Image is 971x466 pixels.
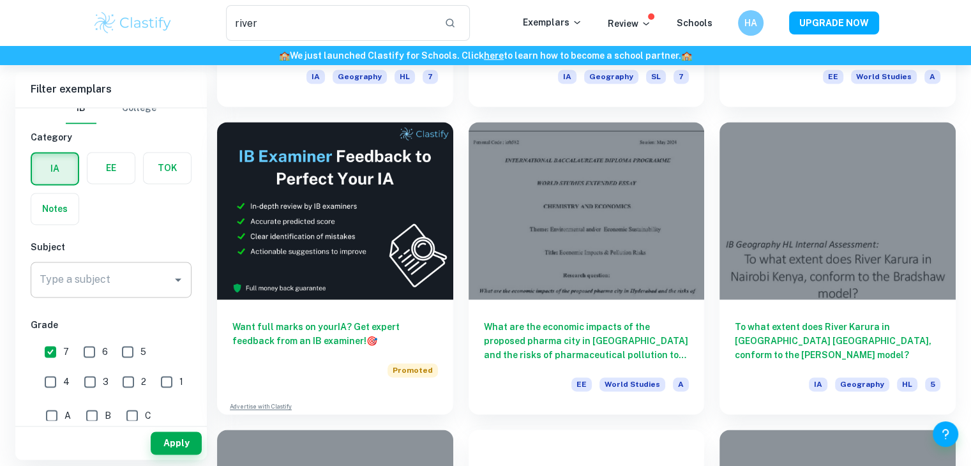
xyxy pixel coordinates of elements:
[423,70,438,84] span: 7
[145,409,151,423] span: C
[140,345,146,359] span: 5
[169,271,187,289] button: Open
[3,49,968,63] h6: We just launched Clastify for Schools. Click to learn how to become a school partner.
[103,375,109,389] span: 3
[179,375,183,389] span: 1
[87,153,135,183] button: EE
[232,320,438,348] h6: Want full marks on your IA ? Get expert feedback from an IB examiner!
[217,122,453,299] img: Thumbnail
[674,70,689,84] span: 7
[102,345,108,359] span: 6
[469,122,705,414] a: What are the economic impacts of the proposed pharma city in [GEOGRAPHIC_DATA] and the risks of p...
[93,10,174,36] img: Clastify logo
[584,70,638,84] span: Geography
[31,193,79,224] button: Notes
[15,71,207,107] h6: Filter exemplars
[105,409,111,423] span: B
[571,377,592,391] span: EE
[677,18,712,28] a: Schools
[743,16,758,30] h6: HA
[924,70,940,84] span: A
[144,153,191,183] button: TOK
[122,93,156,124] button: College
[484,320,689,362] h6: What are the economic impacts of the proposed pharma city in [GEOGRAPHIC_DATA] and the risks of p...
[366,336,377,346] span: 🎯
[66,93,96,124] button: IB
[897,377,917,391] span: HL
[735,320,940,362] h6: To what extent does River Karura in [GEOGRAPHIC_DATA] [GEOGRAPHIC_DATA], conform to the [PERSON_N...
[823,70,843,84] span: EE
[217,122,453,414] a: Want full marks on yourIA? Get expert feedback from an IB examiner!PromotedAdvertise with Clastify
[226,5,435,41] input: Search for any exemplars...
[230,402,292,411] a: Advertise with Clastify
[333,70,387,84] span: Geography
[523,15,582,29] p: Exemplars
[63,345,69,359] span: 7
[306,70,325,84] span: IA
[558,70,576,84] span: IA
[925,377,940,391] span: 5
[484,50,504,61] a: here
[646,70,666,84] span: SL
[63,375,70,389] span: 4
[141,375,146,389] span: 2
[599,377,665,391] span: World Studies
[388,363,438,377] span: Promoted
[66,93,156,124] div: Filter type choice
[789,11,879,34] button: UPGRADE NOW
[151,432,202,455] button: Apply
[851,70,917,84] span: World Studies
[31,318,192,332] h6: Grade
[673,377,689,391] span: A
[31,130,192,144] h6: Category
[719,122,956,414] a: To what extent does River Karura in [GEOGRAPHIC_DATA] [GEOGRAPHIC_DATA], conform to the [PERSON_N...
[32,153,78,184] button: IA
[809,377,827,391] span: IA
[738,10,764,36] button: HA
[64,409,71,423] span: A
[279,50,290,61] span: 🏫
[31,240,192,254] h6: Subject
[395,70,415,84] span: HL
[933,421,958,447] button: Help and Feedback
[835,377,889,391] span: Geography
[681,50,692,61] span: 🏫
[608,17,651,31] p: Review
